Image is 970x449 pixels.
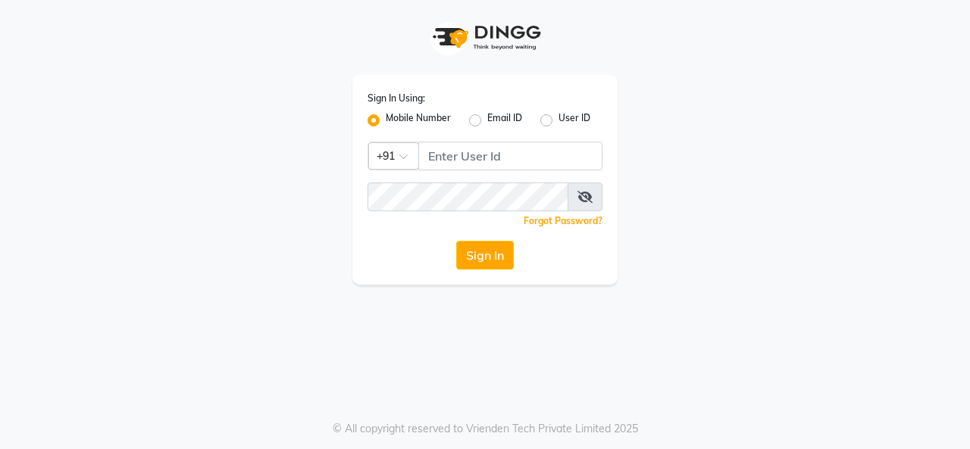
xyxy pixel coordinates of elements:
[559,111,590,129] label: User ID
[386,111,451,129] label: Mobile Number
[368,182,568,211] input: Username
[424,15,546,60] img: logo1.svg
[368,92,425,105] label: Sign In Using:
[456,241,514,270] button: Sign In
[487,111,522,129] label: Email ID
[418,142,602,170] input: Username
[524,215,602,226] a: Forgot Password?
